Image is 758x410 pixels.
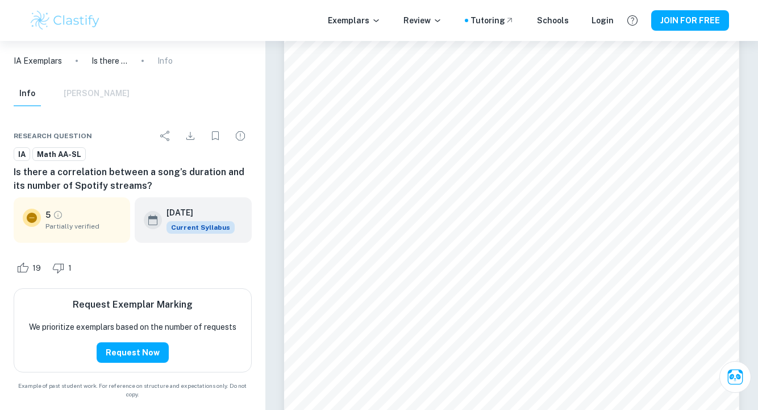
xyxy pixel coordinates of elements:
[470,14,514,27] a: Tutoring
[623,11,642,30] button: Help and Feedback
[592,14,614,27] a: Login
[229,125,252,147] div: Report issue
[29,321,236,333] p: We prioritize exemplars based on the number of requests
[33,149,85,160] span: Math AA-SL
[14,259,47,277] div: Like
[32,147,86,161] a: Math AA-SL
[166,221,235,234] div: This exemplar is based on the current syllabus. Feel free to refer to it for inspiration/ideas wh...
[45,221,121,231] span: Partially verified
[166,206,226,219] h6: [DATE]
[29,9,101,32] img: Clastify logo
[49,259,78,277] div: Dislike
[26,263,47,274] span: 19
[14,165,252,193] h6: Is there a correlation between a song’s duration and its number of Spotify streams?
[157,55,173,67] p: Info
[403,14,442,27] p: Review
[14,149,30,160] span: IA
[14,382,252,399] span: Example of past student work. For reference on structure and expectations only. Do not copy.
[62,263,78,274] span: 1
[328,14,381,27] p: Exemplars
[154,125,177,147] div: Share
[537,14,569,27] a: Schools
[166,221,235,234] span: Current Syllabus
[651,10,729,31] button: JOIN FOR FREE
[53,210,63,220] a: Grade partially verified
[14,147,30,161] a: IA
[204,125,227,147] div: Bookmark
[179,125,202,147] div: Download
[97,342,169,363] button: Request Now
[45,209,51,221] p: 5
[14,131,92,141] span: Research question
[14,55,62,67] a: IA Exemplars
[91,55,128,67] p: Is there a correlation between a song’s duration and its number of Spotify streams?
[73,298,193,312] h6: Request Exemplar Marking
[719,361,751,393] button: Ask Clai
[14,81,41,106] button: Info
